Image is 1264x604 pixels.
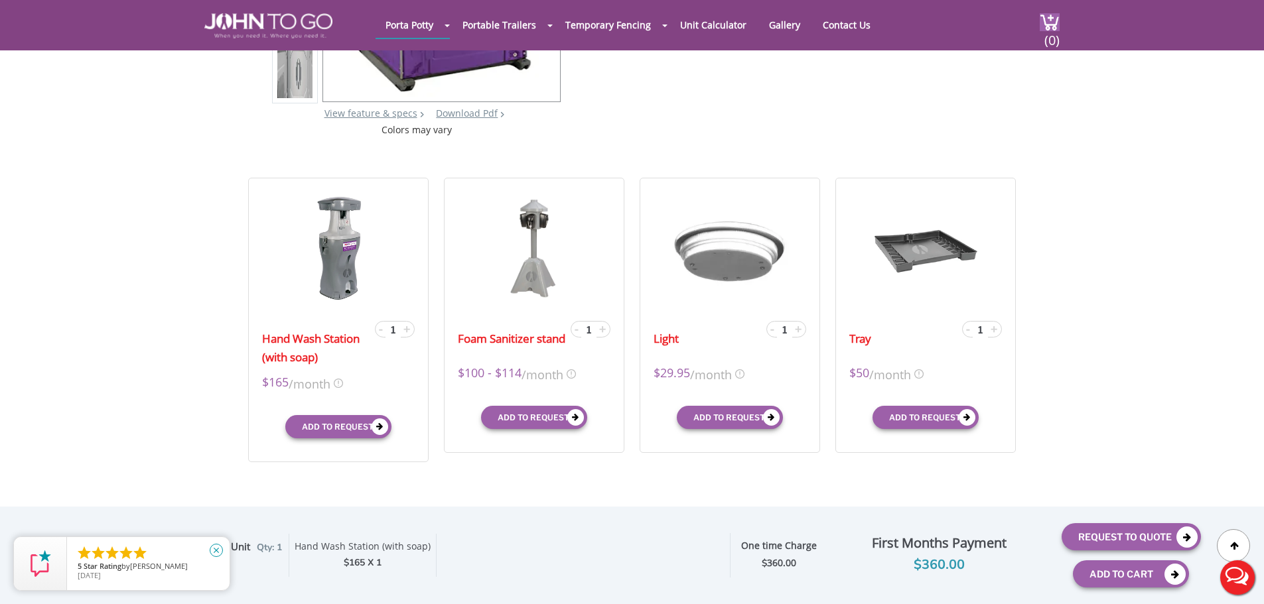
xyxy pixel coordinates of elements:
span: $100 - $114 [458,364,522,383]
span: 5 [78,561,82,571]
a: Contact Us [813,12,880,38]
div: First Months Payment [827,532,1052,554]
img: icon [334,379,343,388]
img: icon [567,369,576,379]
li:  [132,545,148,561]
span: /month [289,373,330,393]
span: - [770,321,774,337]
a: Light [654,330,679,348]
i: close [210,544,223,557]
img: 17 [654,195,806,301]
button: Live Chat [1211,551,1264,604]
span: + [795,321,802,337]
span: $165 [262,373,289,393]
span: 360.00 [767,556,796,569]
a: View feature & specs [324,107,417,119]
span: + [403,321,410,337]
img: cart a [1040,13,1060,31]
img: 17 [873,195,979,301]
li:  [76,545,92,561]
span: /month [690,364,732,383]
span: $50 [849,364,869,383]
a: Hand Wash Station (with soap) [262,330,372,367]
img: icon [735,369,744,379]
li:  [90,545,106,561]
span: + [991,321,997,337]
img: JOHN to go [204,13,332,38]
span: - [575,321,579,337]
img: icon [914,369,924,379]
span: $29.95 [654,364,690,383]
div: Colors may vary [272,123,562,137]
a: Portable Trailers [453,12,546,38]
span: (0) [1044,21,1060,49]
span: - [379,321,383,337]
span: /month [522,364,563,383]
button: Add to request [873,406,979,429]
button: Request To Quote [1062,523,1201,550]
img: 17 [504,195,564,301]
li:  [118,545,134,561]
a: Unit Calculator [670,12,756,38]
div: $165 X 1 [295,556,431,570]
img: right arrow icon [420,111,424,117]
button: Add to request [285,415,391,438]
div: Hand Wash Station (with soap) [295,540,431,556]
span: Qty: 1 [257,541,282,554]
button: Add to request [677,406,783,429]
strong: $ [762,557,796,570]
a: Download Pdf [436,107,498,119]
span: /month [869,364,911,383]
button: Add to request [481,406,587,429]
a: close [202,536,231,565]
span: [DATE] [78,570,101,580]
span: by [78,562,219,572]
a: Foam Sanitizer stand [458,330,565,348]
span: + [599,321,606,337]
a: Tray [849,330,871,348]
button: Add To Cart [1073,560,1189,587]
div: $360.00 [827,554,1052,575]
img: chevron.png [500,111,504,117]
a: Porta Potty [376,12,443,38]
span: [PERSON_NAME] [130,561,188,571]
strong: One time Charge [741,539,817,552]
a: Temporary Fencing [555,12,661,38]
span: Star Rating [84,561,121,571]
li:  [104,545,120,561]
a: Gallery [759,12,810,38]
span: - [966,321,970,337]
img: Review Rating [27,550,54,577]
img: 17 [303,195,374,301]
